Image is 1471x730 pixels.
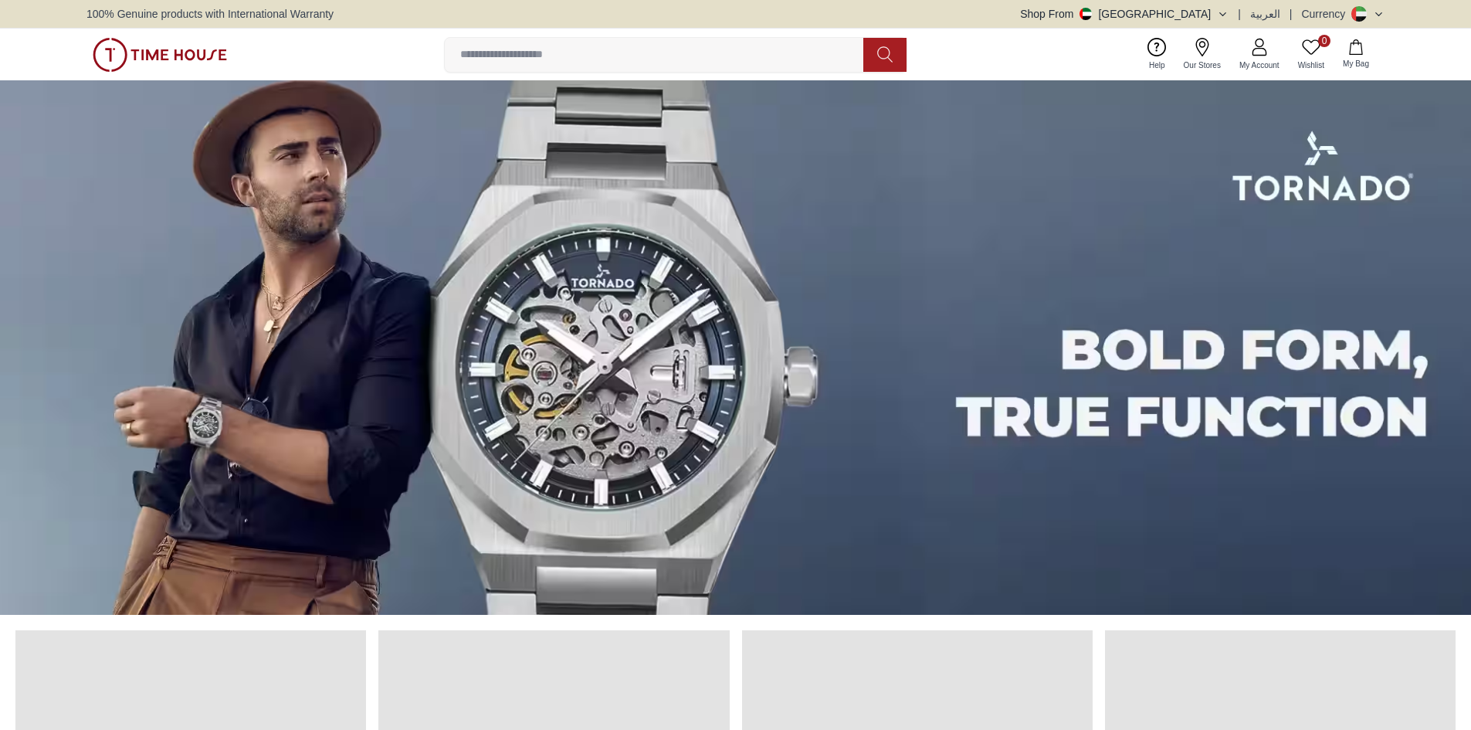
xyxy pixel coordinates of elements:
span: My Account [1233,59,1286,71]
span: | [1290,6,1293,22]
span: 100% Genuine products with International Warranty [86,6,334,22]
button: My Bag [1334,36,1378,73]
img: United Arab Emirates [1080,8,1092,20]
span: 0 [1318,35,1330,47]
button: Shop From[GEOGRAPHIC_DATA] [1020,6,1229,22]
img: ... [93,38,227,72]
a: Help [1140,35,1174,74]
div: Currency [1301,6,1351,22]
span: Our Stores [1178,59,1227,71]
a: 0Wishlist [1289,35,1334,74]
span: My Bag [1337,58,1375,70]
button: العربية [1250,6,1280,22]
a: Our Stores [1174,35,1230,74]
span: Wishlist [1292,59,1330,71]
span: Help [1143,59,1171,71]
span: | [1238,6,1241,22]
